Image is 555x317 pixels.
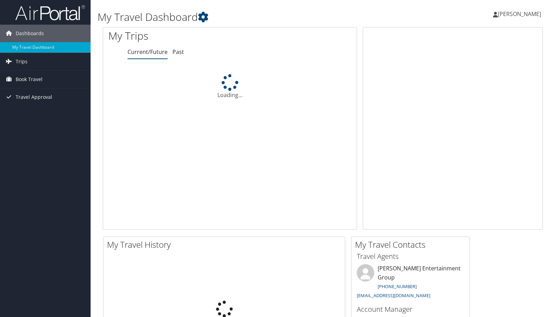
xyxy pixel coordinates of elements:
img: airportal-logo.png [15,5,85,21]
h3: Travel Agents [357,252,464,261]
li: [PERSON_NAME] Entertainment Group [353,264,468,301]
h3: Account Manager [357,304,464,314]
h1: My Travel Dashboard [98,10,398,24]
a: Past [172,48,184,56]
h2: My Travel Contacts [355,239,469,251]
a: [PERSON_NAME] [493,3,548,24]
a: Current/Future [128,48,168,56]
span: Dashboards [16,25,44,42]
div: Loading... [103,74,357,99]
h1: My Trips [108,29,246,43]
a: [PHONE_NUMBER] [378,283,417,290]
h2: My Travel History [107,239,345,251]
span: [PERSON_NAME] [498,10,541,18]
span: Trips [16,53,28,70]
a: [EMAIL_ADDRESS][DOMAIN_NAME] [357,292,430,299]
span: Travel Approval [16,88,52,106]
span: Book Travel [16,71,43,88]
